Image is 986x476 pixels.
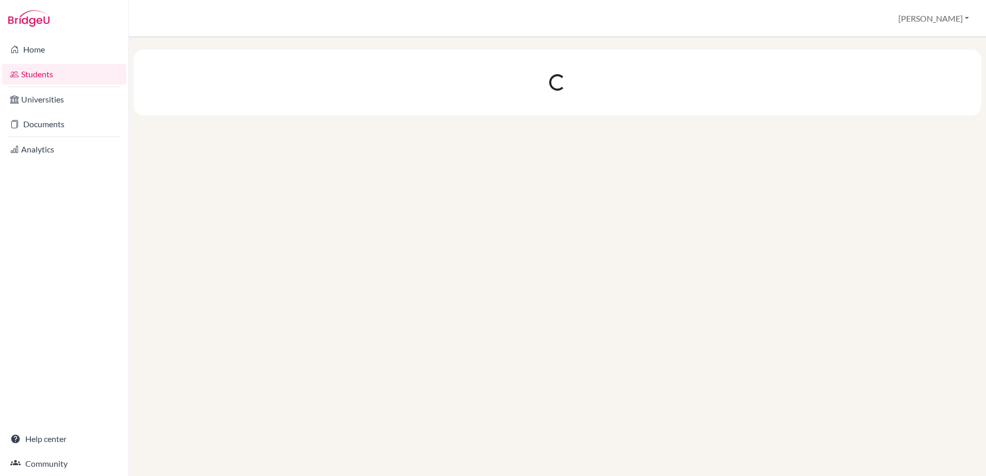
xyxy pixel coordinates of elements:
img: Bridge-U [8,10,50,27]
a: Analytics [2,139,126,160]
a: Community [2,453,126,474]
a: Universities [2,89,126,110]
a: Documents [2,114,126,134]
a: Help center [2,429,126,449]
button: [PERSON_NAME] [894,9,974,28]
a: Home [2,39,126,60]
a: Students [2,64,126,84]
